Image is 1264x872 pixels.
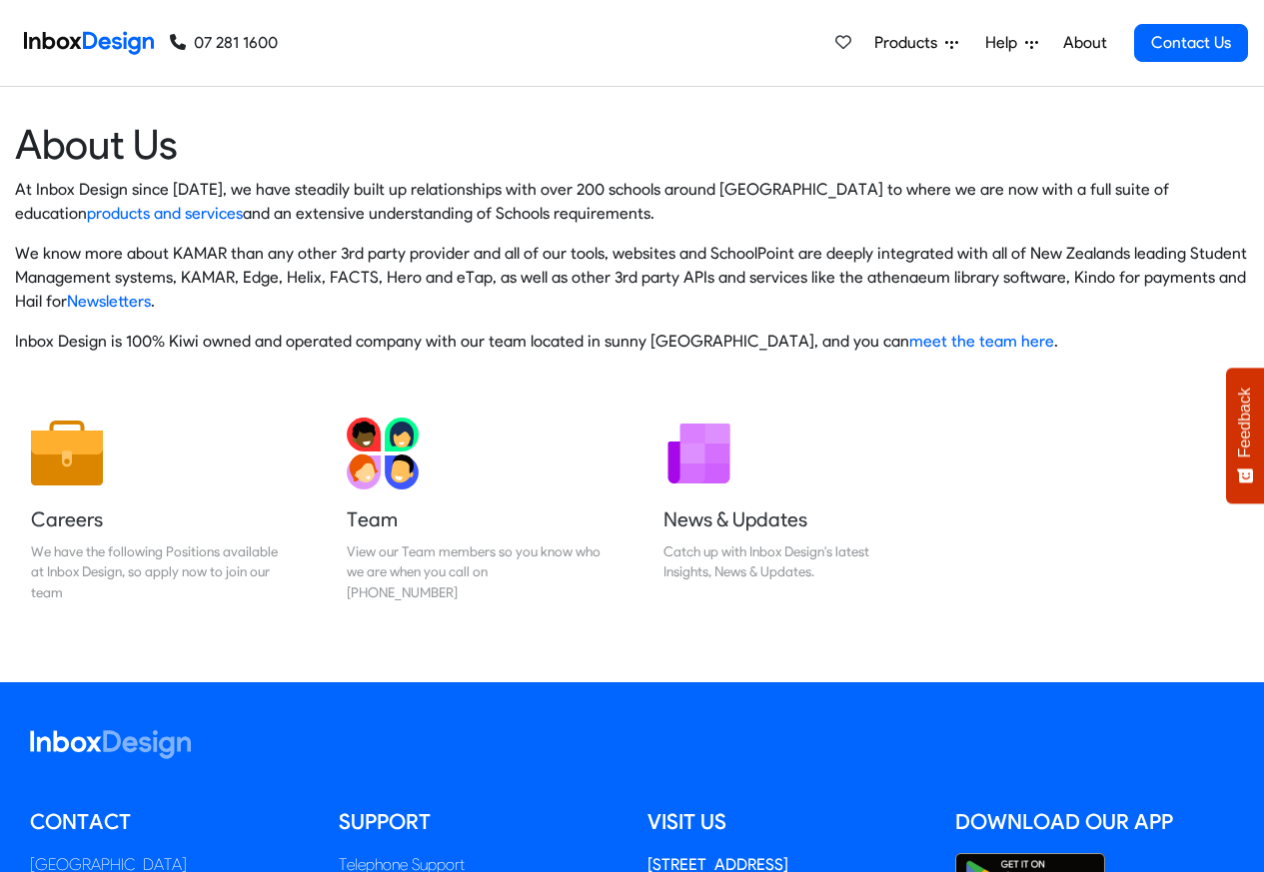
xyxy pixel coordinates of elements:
span: Help [985,31,1025,55]
span: Products [874,31,945,55]
h5: Support [339,807,618,837]
h5: Careers [31,505,285,533]
h5: Team [347,505,601,533]
heading: About Us [15,119,1249,170]
a: Careers We have the following Positions available at Inbox Design, so apply now to join our team [15,402,301,618]
div: View our Team members so you know who we are when you call on [PHONE_NUMBER] [347,541,601,602]
a: meet the team here [909,332,1054,351]
img: 2022_01_12_icon_newsletter.svg [663,418,735,489]
img: 2022_01_13_icon_job.svg [31,418,103,489]
a: About [1057,23,1112,63]
h5: Download our App [955,807,1234,837]
h5: News & Updates [663,505,917,533]
p: We know more about KAMAR than any other 3rd party provider and all of our tools, websites and Sch... [15,242,1249,314]
a: Help [977,23,1046,63]
div: Catch up with Inbox Design's latest Insights, News & Updates. [663,541,917,582]
a: products and services [87,204,243,223]
a: Team View our Team members so you know who we are when you call on [PHONE_NUMBER] [331,402,617,618]
a: News & Updates Catch up with Inbox Design's latest Insights, News & Updates. [647,402,933,618]
span: Feedback [1236,388,1254,457]
img: logo_inboxdesign_white.svg [30,730,191,759]
img: 2022_01_13_icon_team.svg [347,418,419,489]
a: Newsletters [67,292,151,311]
div: We have the following Positions available at Inbox Design, so apply now to join our team [31,541,285,602]
button: Feedback - Show survey [1226,368,1264,503]
h5: Visit us [647,807,926,837]
a: Contact Us [1134,24,1248,62]
p: At Inbox Design since [DATE], we have steadily built up relationships with over 200 schools aroun... [15,178,1249,226]
a: 07 281 1600 [170,31,278,55]
a: Products [866,23,966,63]
p: Inbox Design is 100% Kiwi owned and operated company with our team located in sunny [GEOGRAPHIC_D... [15,330,1249,354]
h5: Contact [30,807,309,837]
